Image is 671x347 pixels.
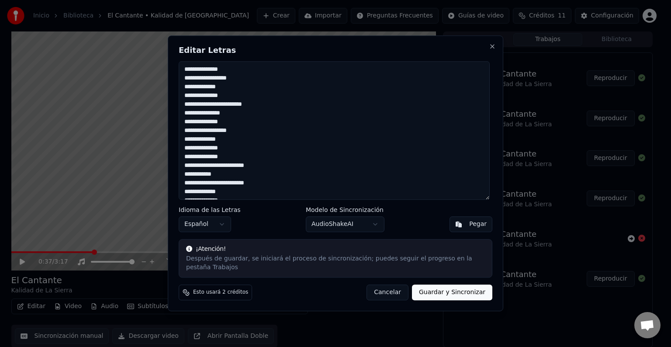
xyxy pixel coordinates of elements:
label: Modelo de Sincronización [306,207,384,213]
button: Pegar [450,217,492,232]
h2: Editar Letras [179,46,492,54]
label: Idioma de las Letras [179,207,241,213]
button: Guardar y Sincronizar [412,285,492,301]
span: Esto usará 2 créditos [193,289,248,296]
button: Cancelar [367,285,408,301]
div: Pegar [469,220,487,229]
div: ¡Atención! [186,245,485,254]
div: Después de guardar, se iniciará el proceso de sincronización; puedes seguir el progreso en la pes... [186,255,485,272]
